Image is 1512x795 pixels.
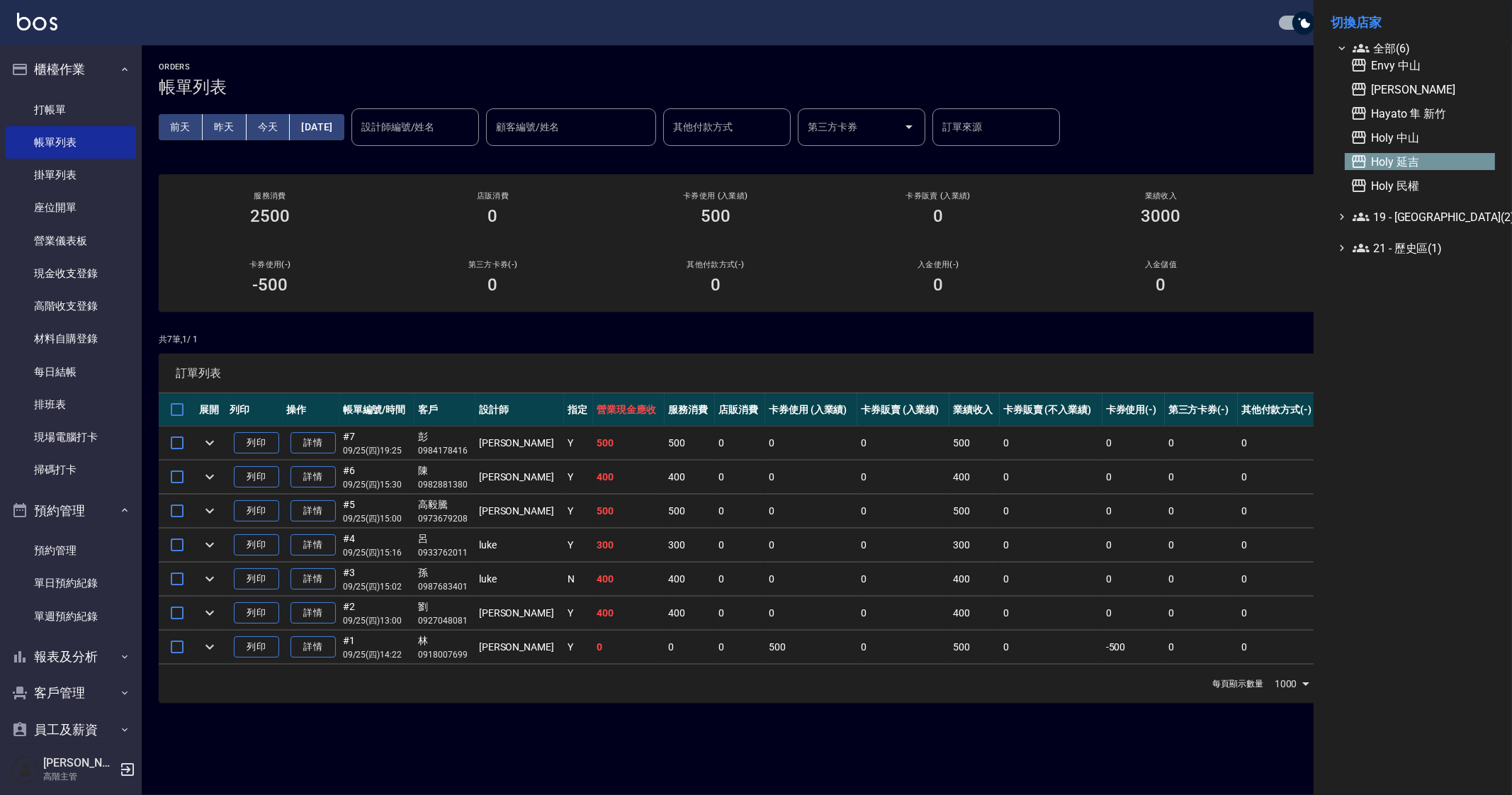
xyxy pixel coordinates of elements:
[1350,153,1489,170] span: Holy 延吉
[1350,177,1489,194] span: Holy 民權
[1350,57,1489,74] span: Envy 中山
[1353,239,1489,256] span: 21 - 歷史區(1)
[1331,6,1495,40] li: 切換店家
[1350,129,1489,146] span: Holy 中山
[1350,105,1489,122] span: Hayato 隼 新竹
[1353,40,1489,57] span: 全部(6)
[1350,81,1489,98] span: [PERSON_NAME]
[1353,208,1489,225] span: 19 - [GEOGRAPHIC_DATA](2)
